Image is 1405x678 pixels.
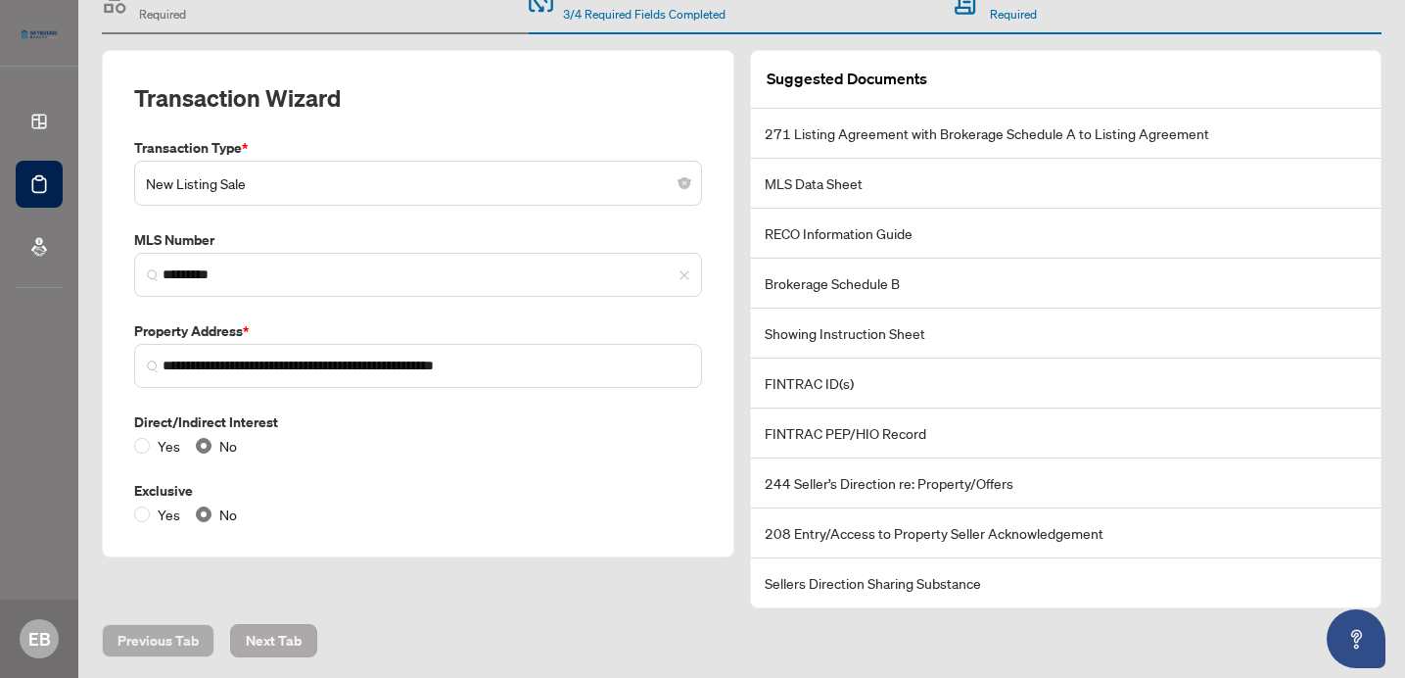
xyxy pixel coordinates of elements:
[751,508,1382,558] li: 208 Entry/Access to Property Seller Acknowledgement
[211,435,245,457] span: No
[102,624,214,657] button: Previous Tab
[990,7,1037,22] span: Required
[150,504,188,525] span: Yes
[134,137,702,159] label: Transaction Type
[16,24,63,44] img: logo
[146,165,690,202] span: New Listing Sale
[150,435,188,457] span: Yes
[751,309,1382,359] li: Showing Instruction Sheet
[134,320,702,342] label: Property Address
[751,558,1382,607] li: Sellers Direction Sharing Substance
[139,7,186,22] span: Required
[679,177,690,189] span: close-circle
[767,67,927,91] article: Suggested Documents
[147,361,159,372] img: search_icon
[751,459,1382,508] li: 244 Seller’s Direction re: Property/Offers
[563,7,726,22] span: 3/4 Required Fields Completed
[28,625,51,653] span: EB
[147,269,159,281] img: search_icon
[751,259,1382,309] li: Brokerage Schedule B
[751,209,1382,259] li: RECO Information Guide
[211,504,245,525] span: No
[134,82,341,114] h2: Transaction Wizard
[1327,609,1385,668] button: Open asap
[134,412,702,433] label: Direct/Indirect Interest
[751,359,1382,409] li: FINTRAC ID(s)
[751,159,1382,209] li: MLS Data Sheet
[134,480,702,502] label: Exclusive
[134,229,702,251] label: MLS Number
[679,269,690,281] span: close
[751,409,1382,459] li: FINTRAC PEP/HIO Record
[230,624,317,657] button: Next Tab
[751,109,1382,159] li: 271 Listing Agreement with Brokerage Schedule A to Listing Agreement
[246,625,302,656] span: Next Tab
